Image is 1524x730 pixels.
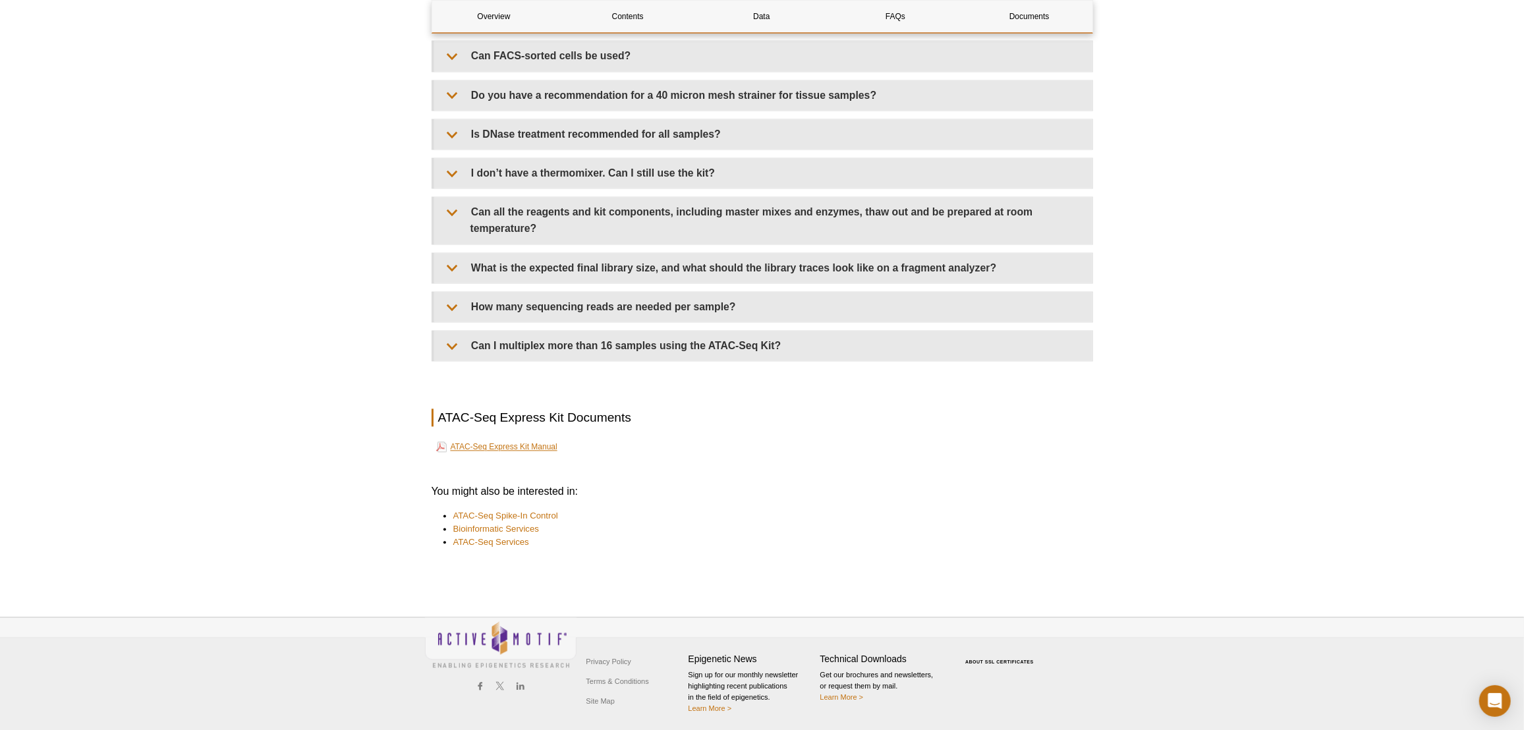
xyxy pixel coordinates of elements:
[820,654,945,665] h4: Technical Downloads
[432,1,556,32] a: Overview
[583,691,618,711] a: Site Map
[967,1,1091,32] a: Documents
[453,509,558,522] a: ATAC-Seq Spike-In Control
[820,693,864,701] a: Learn More >
[453,536,529,549] a: ATAC-Seq Services
[965,660,1034,664] a: ABOUT SSL CERTIFICATES
[820,669,945,703] p: Get our brochures and newsletters, or request them by mail.
[952,640,1051,669] table: Click to Verify - This site chose Symantec SSL for secure e-commerce and confidential communicati...
[434,41,1092,70] summary: Can FACS-sorted cells be used?
[453,522,539,536] a: Bioinformatic Services
[689,669,814,714] p: Sign up for our monthly newsletter highlighting recent publications in the field of epigenetics.
[689,704,732,712] a: Learn More >
[434,119,1092,149] summary: Is DNase treatment recommended for all samples?
[583,671,652,691] a: Terms & Conditions
[432,484,1093,499] h3: You might also be interested in:
[434,292,1092,322] summary: How many sequencing reads are needed per sample?
[434,158,1092,188] summary: I don’t have a thermomixer. Can I still use the kit?
[689,654,814,665] h4: Epigenetic News
[436,439,557,455] a: ATAC-Seq Express Kit Manual
[425,617,577,671] img: Active Motif,
[566,1,690,32] a: Contents
[583,652,635,671] a: Privacy Policy
[432,408,1093,426] h2: ATAC-Seq Express Kit Documents
[434,197,1092,243] summary: Can all the reagents and kit components, including master mixes and enzymes, thaw out and be prep...
[434,253,1092,283] summary: What is the expected final library size, and what should the library traces look like on a fragme...
[833,1,957,32] a: FAQs
[434,80,1092,110] summary: Do you have a recommendation for a 40 micron mesh strainer for tissue samples?
[700,1,824,32] a: Data
[1479,685,1511,717] div: Open Intercom Messenger
[434,331,1092,360] summary: Can I multiplex more than 16 samples using the ATAC-Seq Kit?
